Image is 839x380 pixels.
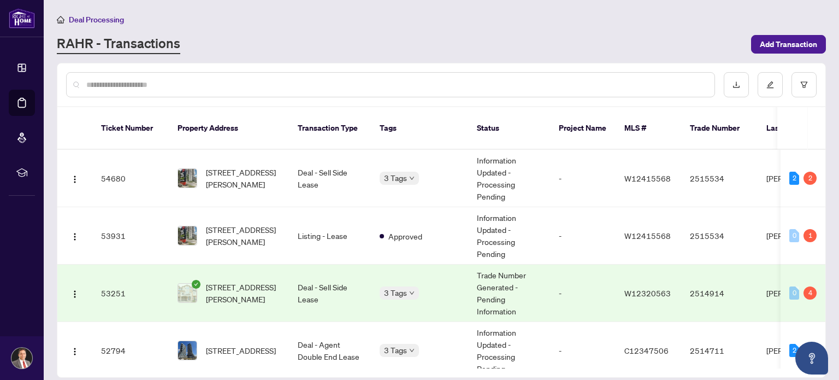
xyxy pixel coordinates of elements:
button: edit [758,72,783,97]
td: Information Updated - Processing Pending [468,207,550,265]
span: C12347506 [624,346,669,355]
span: down [409,348,415,353]
img: thumbnail-img [178,226,197,245]
td: 2515534 [681,150,758,207]
span: [STREET_ADDRESS][PERSON_NAME] [206,224,280,248]
button: download [724,72,749,97]
span: Approved [388,230,422,242]
span: check-circle [192,280,200,289]
button: Logo [66,227,84,244]
span: W12320563 [624,288,671,298]
td: Listing - Lease [289,207,371,265]
th: MLS # [616,107,681,150]
td: 2515534 [681,207,758,265]
span: W12415568 [624,173,671,183]
div: 0 [789,229,799,242]
th: Status [468,107,550,150]
span: download [732,81,740,89]
span: W12415568 [624,231,671,241]
div: 2 [803,172,817,185]
span: edit [766,81,774,89]
div: 2 [789,344,799,357]
span: Deal Processing [69,15,124,25]
td: 53931 [92,207,169,265]
img: logo [9,8,35,28]
span: home [57,16,64,24]
img: Logo [70,175,79,184]
button: Open asap [795,342,828,375]
th: Property Address [169,107,289,150]
img: thumbnail-img [178,284,197,302]
div: 1 [803,229,817,242]
span: down [409,290,415,296]
img: thumbnail-img [178,169,197,188]
img: Logo [70,232,79,241]
span: 3 Tags [384,172,407,184]
img: Profile Icon [11,348,32,369]
span: 3 Tags [384,344,407,356]
span: 3 Tags [384,287,407,299]
th: Tags [371,107,468,150]
button: Add Transaction [751,35,826,54]
div: 4 [803,287,817,300]
td: 52794 [92,322,169,379]
span: [STREET_ADDRESS] [206,344,276,356]
a: RAHR - Transactions [57,34,180,54]
td: 2514914 [681,265,758,322]
span: Add Transaction [760,36,817,53]
td: Information Updated - Processing Pending [468,322,550,379]
span: filter [800,81,808,89]
td: 2514711 [681,322,758,379]
th: Ticket Number [92,107,169,150]
th: Trade Number [681,107,758,150]
img: Logo [70,347,79,356]
td: - [550,322,616,379]
button: Logo [66,342,84,359]
td: Deal - Sell Side Lease [289,265,371,322]
span: [STREET_ADDRESS][PERSON_NAME] [206,281,280,305]
img: Logo [70,290,79,299]
span: [STREET_ADDRESS][PERSON_NAME] [206,166,280,190]
td: Deal - Sell Side Lease [289,150,371,207]
th: Transaction Type [289,107,371,150]
td: - [550,150,616,207]
td: Information Updated - Processing Pending [468,150,550,207]
div: 0 [789,287,799,300]
th: Project Name [550,107,616,150]
button: Logo [66,284,84,302]
span: down [409,176,415,181]
button: filter [791,72,817,97]
td: - [550,207,616,265]
td: Trade Number Generated - Pending Information [468,265,550,322]
td: 53251 [92,265,169,322]
img: thumbnail-img [178,341,197,360]
div: 2 [789,172,799,185]
button: Logo [66,169,84,187]
td: Deal - Agent Double End Lease [289,322,371,379]
td: - [550,265,616,322]
td: 54680 [92,150,169,207]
